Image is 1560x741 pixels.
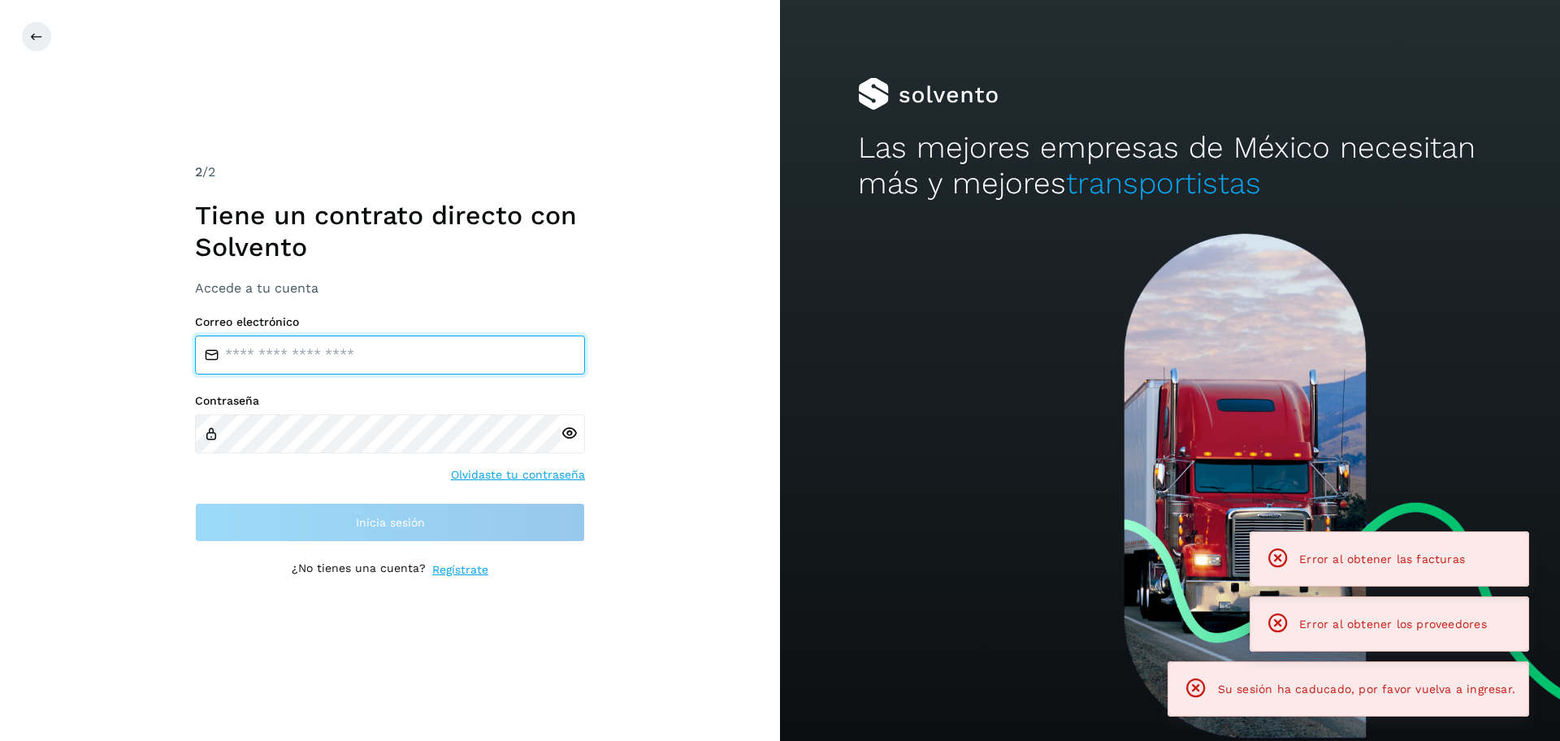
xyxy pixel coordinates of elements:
div: /2 [195,162,585,182]
h2: Las mejores empresas de México necesitan más y mejores [858,130,1482,202]
span: Error al obtener las facturas [1299,552,1465,565]
span: 2 [195,164,202,180]
p: ¿No tienes una cuenta? [292,561,426,578]
a: Olvidaste tu contraseña [451,466,585,483]
h1: Tiene un contrato directo con Solvento [195,200,585,262]
h3: Accede a tu cuenta [195,280,585,296]
label: Correo electrónico [195,315,585,329]
span: transportistas [1066,166,1261,201]
span: Inicia sesión [356,517,425,528]
button: Inicia sesión [195,503,585,542]
span: Su sesión ha caducado, por favor vuelva a ingresar. [1218,682,1515,695]
span: Error al obtener los proveedores [1299,617,1487,630]
label: Contraseña [195,394,585,408]
a: Regístrate [432,561,488,578]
